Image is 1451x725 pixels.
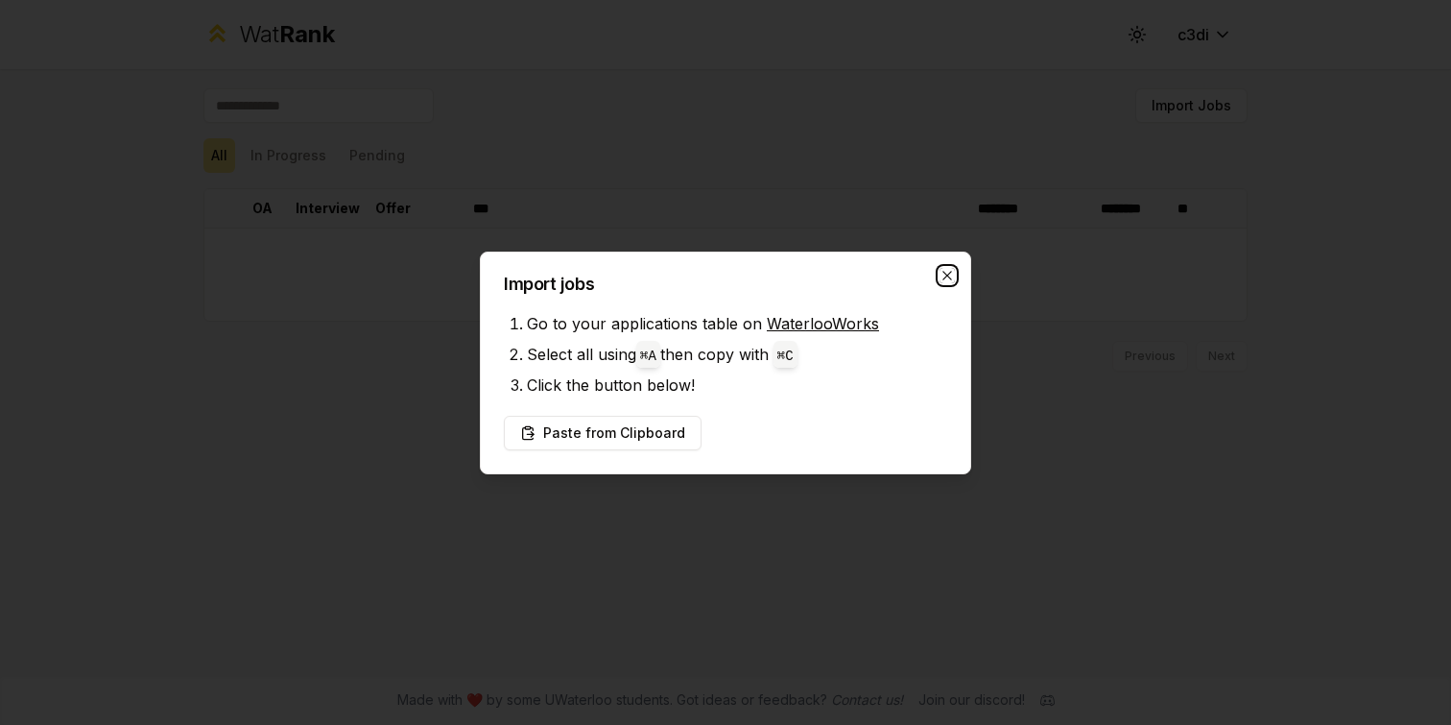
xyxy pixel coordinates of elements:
li: Select all using then copy with [527,339,947,370]
li: Go to your applications table on [527,308,947,339]
code: ⌘ A [640,349,656,364]
button: Paste from Clipboard [504,416,702,450]
code: ⌘ C [777,349,794,364]
a: WaterlooWorks [767,314,879,333]
h2: Import jobs [504,276,947,293]
li: Click the button below! [527,370,947,400]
